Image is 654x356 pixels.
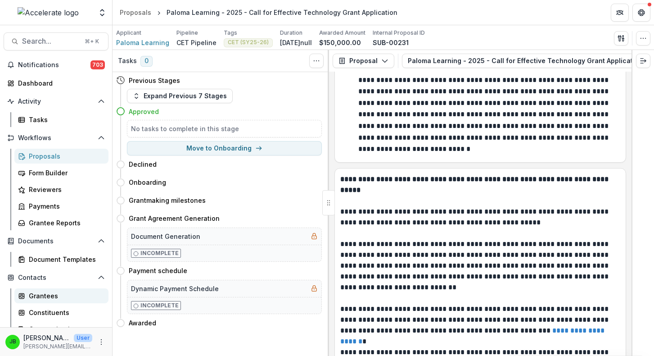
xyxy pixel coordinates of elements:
div: Document Templates [29,255,101,264]
p: SUB-00231 [373,38,409,47]
a: Payments [14,199,108,214]
p: [DATE]null [280,38,312,47]
a: Proposals [14,149,108,164]
div: Reviewers [29,185,101,194]
button: Open Activity [4,94,108,109]
span: Documents [18,237,94,245]
span: Contacts [18,274,94,282]
p: [PERSON_NAME][EMAIL_ADDRESS][PERSON_NAME][DOMAIN_NAME] [23,342,92,351]
button: Proposal [333,54,394,68]
span: Activity [18,98,94,105]
div: Grantee Reports [29,218,101,228]
button: Open Documents [4,234,108,248]
div: Proposals [120,8,151,17]
a: Tasks [14,112,108,127]
img: Accelerate logo [18,7,79,18]
span: Notifications [18,61,90,69]
span: 0 [140,56,153,67]
button: Get Help [632,4,650,22]
button: Expand Previous 7 Stages [127,89,233,103]
h5: Dynamic Payment Schedule [131,284,219,293]
span: Search... [22,37,79,46]
p: Awarded Amount [319,29,365,37]
button: Open Workflows [4,131,108,145]
nav: breadcrumb [116,6,401,19]
p: Pipeline [176,29,198,37]
h4: Grant Agreement Generation [129,214,220,223]
a: Paloma Learning [116,38,169,47]
p: [PERSON_NAME] [23,333,70,342]
h4: Payment schedule [129,266,187,275]
button: Notifications703 [4,58,108,72]
span: CET (SY25-26) [228,39,269,46]
button: Expand right [636,54,650,68]
button: Open Contacts [4,270,108,285]
p: Applicant [116,29,141,37]
a: Grantee Reports [14,215,108,230]
h4: Onboarding [129,178,166,187]
a: Grantees [14,288,108,303]
p: Internal Proposal ID [373,29,425,37]
h3: Tasks [118,57,137,65]
h5: No tasks to complete in this stage [131,124,318,133]
p: Tags [224,29,237,37]
button: Search... [4,32,108,50]
h4: Awarded [129,318,156,328]
button: More [96,337,107,347]
div: Tasks [29,115,101,124]
a: Dashboard [4,76,108,91]
a: Reviewers [14,182,108,197]
p: Incomplete [140,301,179,310]
button: Partners [611,4,629,22]
button: Toggle View Cancelled Tasks [309,54,324,68]
h4: Previous Stages [129,76,180,85]
h4: Grantmaking milestones [129,196,206,205]
span: 703 [90,60,105,69]
div: Dashboard [18,78,101,88]
h4: Declined [129,160,157,169]
a: Document Templates [14,252,108,267]
button: Move to Onboarding [127,141,322,155]
p: CET Pipeline [176,38,216,47]
button: Open entity switcher [96,4,108,22]
a: Proposals [116,6,155,19]
span: Workflows [18,134,94,142]
div: Jennifer Bronson [9,339,16,345]
a: Form Builder [14,165,108,180]
div: Grantees [29,291,101,301]
div: Form Builder [29,168,101,178]
h5: Document Generation [131,232,200,241]
div: ⌘ + K [83,37,101,46]
a: Communications [14,322,108,337]
div: Constituents [29,308,101,317]
div: Payments [29,201,101,211]
a: Constituents [14,305,108,320]
div: Communications [29,324,101,334]
p: Duration [280,29,302,37]
div: Paloma Learning - 2025 - Call for Effective Technology Grant Application [167,8,397,17]
div: Proposals [29,151,101,161]
p: User [74,334,92,342]
h4: Approved [129,107,159,116]
p: $150,000.00 [319,38,361,47]
p: Incomplete [140,249,179,257]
